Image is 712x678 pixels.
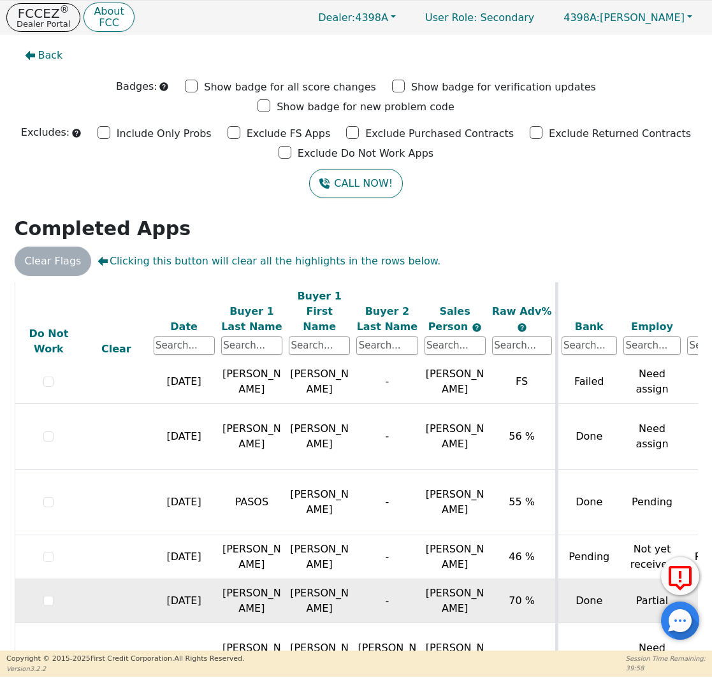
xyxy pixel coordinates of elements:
[221,336,282,355] input: Search...
[17,7,70,20] p: FCCEZ
[247,126,331,141] p: Exclude FS Apps
[509,496,535,508] span: 55 %
[218,535,286,579] td: [PERSON_NAME]
[556,403,620,469] td: Done
[286,359,353,403] td: [PERSON_NAME]
[626,654,706,663] p: Session Time Remaining:
[509,649,535,661] span: 46 %
[563,11,600,24] span: 4398A:
[626,663,706,673] p: 39:58
[218,403,286,469] td: [PERSON_NAME]
[318,11,388,24] span: 4398A
[289,336,350,355] input: Search...
[18,326,80,356] div: Do Not Work
[556,535,620,579] td: Pending
[6,664,244,674] p: Version 3.2.2
[365,126,514,141] p: Exclude Purchased Contracts
[353,535,421,579] td: -
[620,535,684,579] td: Not yet received
[117,126,212,141] p: Include Only Probs
[620,469,684,535] td: Pending
[356,336,418,355] input: Search...
[60,4,69,15] sup: ®
[150,535,218,579] td: [DATE]
[21,125,69,140] p: Excludes:
[218,359,286,403] td: [PERSON_NAME]
[549,126,691,141] p: Exclude Returned Contracts
[562,336,618,355] input: Search...
[174,654,244,663] span: All Rights Reserved.
[298,146,433,161] p: Exclude Do Not Work Apps
[154,319,215,335] div: Date
[426,642,484,669] span: [PERSON_NAME]
[563,11,685,24] span: [PERSON_NAME]
[15,217,191,240] strong: Completed Apps
[38,48,63,63] span: Back
[286,469,353,535] td: [PERSON_NAME]
[6,3,80,32] button: FCCEZ®Dealer Portal
[492,305,552,317] span: Raw Adv%
[150,403,218,469] td: [DATE]
[318,11,355,24] span: Dealer:
[150,579,218,623] td: [DATE]
[556,579,620,623] td: Done
[426,543,484,570] span: [PERSON_NAME]
[17,20,70,28] p: Dealer Portal
[425,11,477,24] span: User Role :
[218,469,286,535] td: PASOS
[623,336,681,355] input: Search...
[94,18,124,28] p: FCC
[620,359,684,403] td: Need assign
[218,579,286,623] td: [PERSON_NAME]
[286,535,353,579] td: [PERSON_NAME]
[116,79,157,94] p: Badges:
[426,488,484,516] span: [PERSON_NAME]
[509,595,535,607] span: 70 %
[562,319,618,335] div: Bank
[154,336,215,355] input: Search...
[509,430,535,442] span: 56 %
[356,304,418,335] div: Buyer 2 Last Name
[98,254,440,269] span: Clicking this button will clear all the highlights in the rows below.
[353,359,421,403] td: -
[426,368,484,395] span: [PERSON_NAME]
[221,304,282,335] div: Buyer 1 Last Name
[620,403,684,469] td: Need assign
[411,80,596,95] p: Show badge for verification updates
[353,403,421,469] td: -
[150,469,218,535] td: [DATE]
[286,403,353,469] td: [PERSON_NAME]
[426,422,484,450] span: [PERSON_NAME]
[150,359,218,403] td: [DATE]
[412,5,547,30] a: User Role: Secondary
[492,336,552,355] input: Search...
[428,305,472,333] span: Sales Person
[620,579,684,623] td: Partial
[425,336,486,355] input: Search...
[550,8,706,27] button: 4398A:[PERSON_NAME]
[15,41,73,70] button: Back
[85,341,147,356] div: Clear
[84,3,134,32] button: AboutFCC
[623,319,681,335] div: Employ
[286,579,353,623] td: [PERSON_NAME]
[289,289,350,335] div: Buyer 1 First Name
[509,551,535,563] span: 46 %
[353,469,421,535] td: -
[309,169,403,198] button: CALL NOW!
[94,6,124,17] p: About
[353,579,421,623] td: -
[661,557,699,595] button: Report Error to FCC
[516,375,528,387] span: FS
[412,5,547,30] p: Secondary
[277,99,454,115] p: Show badge for new problem code
[426,587,484,614] span: [PERSON_NAME]
[556,359,620,403] td: Failed
[305,8,409,27] button: Dealer:4398A
[556,469,620,535] td: Done
[6,654,244,665] p: Copyright © 2015- 2025 First Credit Corporation.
